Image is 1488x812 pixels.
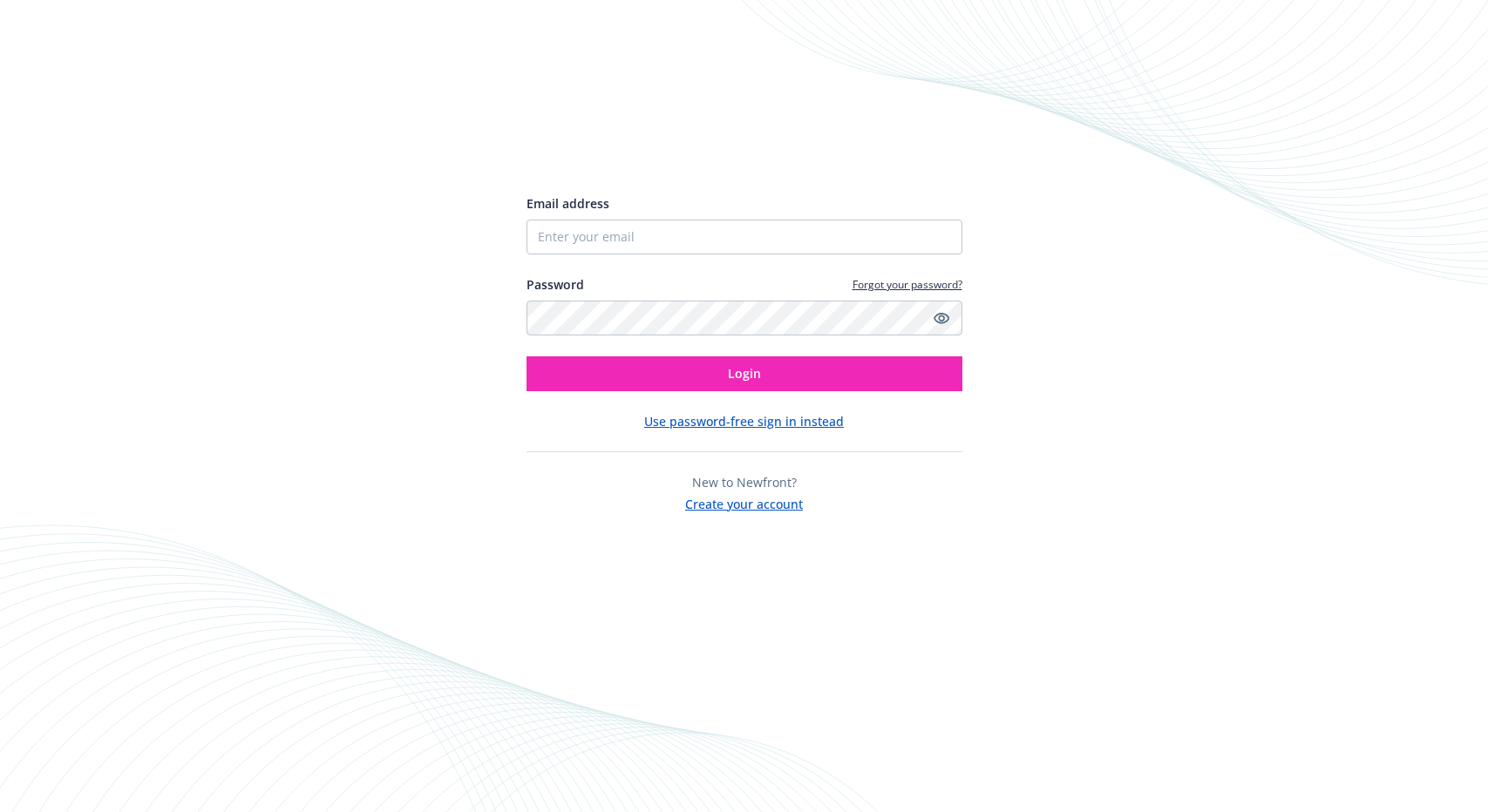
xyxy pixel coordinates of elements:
input: Enter your email [527,220,962,254]
button: Create your account [685,491,803,513]
button: Login [527,356,962,391]
span: Login [728,365,761,382]
span: New to Newfront? [692,474,797,491]
label: Password [527,275,584,294]
button: Use password-free sign in instead [644,412,844,430]
span: Email address [527,195,609,212]
a: Forgot your password? [853,277,962,292]
input: Enter your password [527,301,962,335]
a: Show password [931,308,952,328]
img: Newfront logo [527,132,691,162]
